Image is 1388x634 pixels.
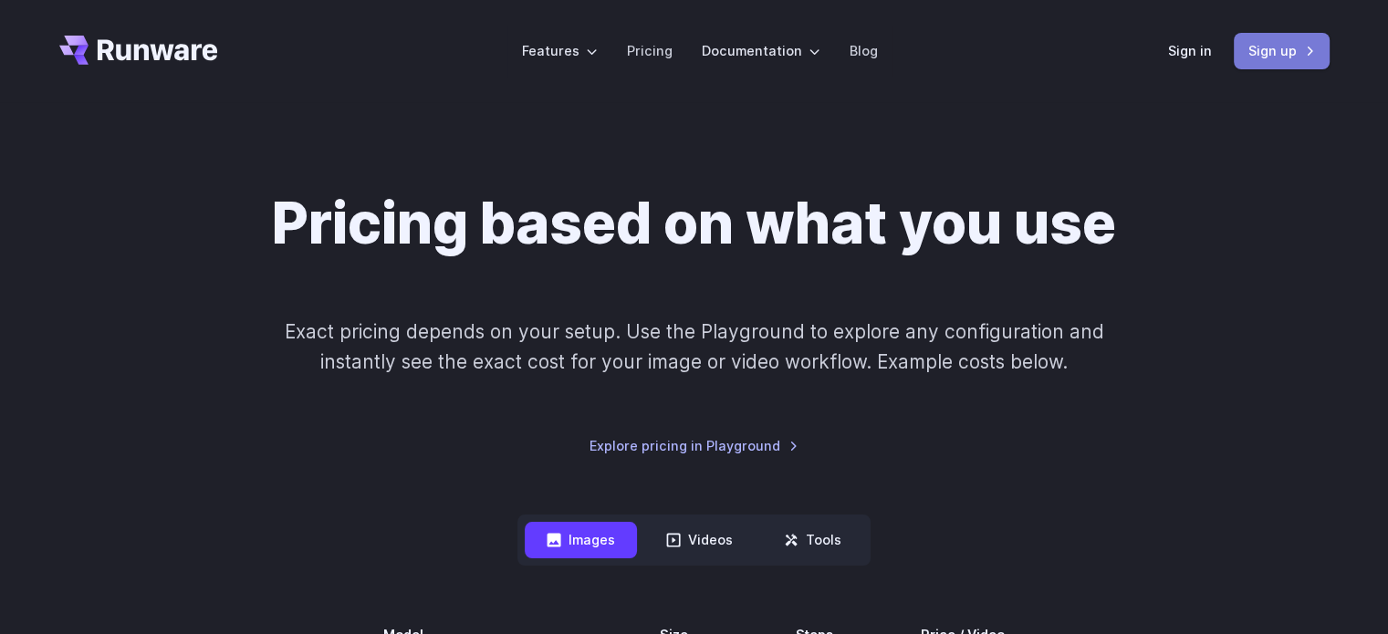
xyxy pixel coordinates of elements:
a: Sign up [1234,33,1330,68]
a: Go to / [59,36,218,65]
h1: Pricing based on what you use [272,190,1116,258]
button: Videos [644,522,755,557]
a: Pricing [627,40,673,61]
a: Sign in [1168,40,1212,61]
a: Explore pricing in Playground [590,435,798,456]
p: Exact pricing depends on your setup. Use the Playground to explore any configuration and instantl... [249,317,1138,378]
a: Blog [850,40,878,61]
label: Documentation [702,40,820,61]
button: Tools [762,522,863,557]
button: Images [525,522,637,557]
label: Features [522,40,598,61]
